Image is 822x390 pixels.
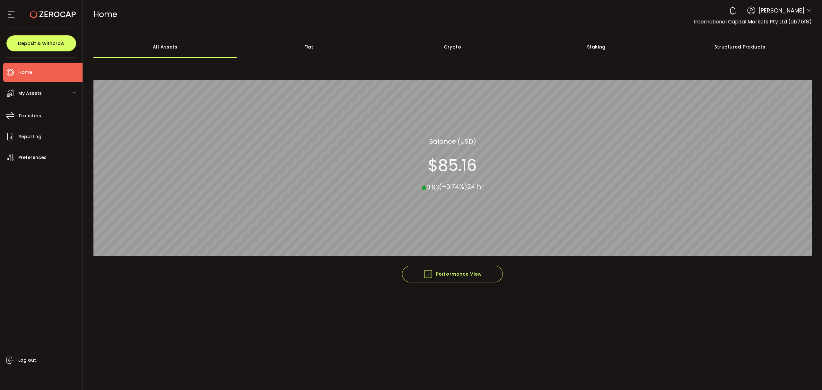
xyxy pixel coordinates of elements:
button: Performance View [402,266,503,282]
div: Structured Products [668,36,812,58]
iframe: Chat Widget [790,359,822,390]
div: Crypto [381,36,525,58]
span: Reporting [18,132,41,141]
button: Deposit & Withdraw [6,35,76,51]
span: Home [18,68,32,77]
span: 0.63 [426,182,439,191]
span: Log out [18,356,36,365]
div: Fiat [237,36,381,58]
span: (+0.74%) [439,182,467,191]
div: Staking [524,36,668,58]
div: All Assets [93,36,237,58]
span: [PERSON_NAME] [758,6,805,15]
section: Balance (USD) [429,136,476,146]
section: $85.16 [428,155,477,175]
span: 24 hr [467,182,484,191]
span: Deposit & Withdraw [18,41,65,46]
span: Home [93,9,117,20]
span: Performance View [423,269,482,279]
span: My Assets [18,89,42,98]
span: Transfers [18,111,41,120]
span: Preferences [18,153,47,162]
span: International Capital Markets Pty Ltd (ab7bf8) [694,18,812,25]
span: ▴ [422,179,426,193]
